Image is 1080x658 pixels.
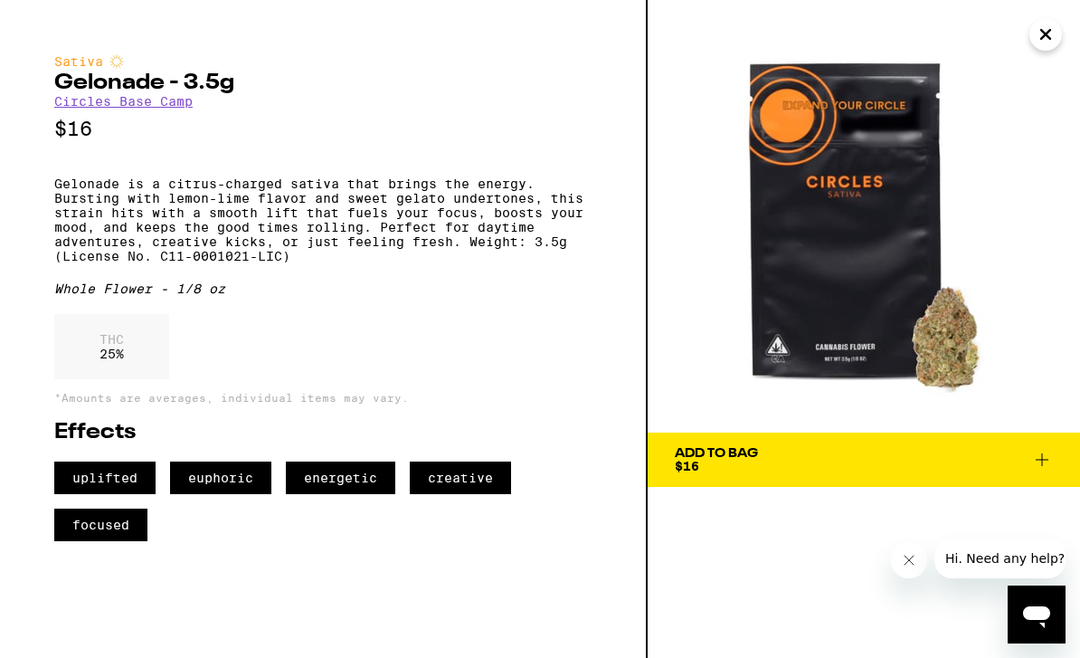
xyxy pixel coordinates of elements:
a: Circles Base Camp [54,94,193,109]
p: Gelonade is a citrus-charged sativa that brings the energy. Bursting with lemon-lime flavor and s... [54,176,592,263]
div: Whole Flower - 1/8 oz [54,281,592,296]
h2: Gelonade - 3.5g [54,72,592,94]
button: Close [1029,18,1062,51]
p: *Amounts are averages, individual items may vary. [54,392,592,404]
span: uplifted [54,462,156,494]
p: THC [99,332,124,347]
iframe: Message from company [934,539,1066,578]
span: creative [410,462,511,494]
span: focused [54,509,147,541]
span: euphoric [170,462,271,494]
h2: Effects [54,422,592,443]
p: $16 [54,118,592,140]
div: Add To Bag [675,447,758,460]
div: Sativa [54,54,592,69]
img: sativaColor.svg [109,54,124,69]
span: $16 [675,459,699,473]
iframe: Close message [891,542,927,578]
button: Add To Bag$16 [648,433,1080,487]
span: energetic [286,462,395,494]
div: 25 % [54,314,169,379]
iframe: Button to launch messaging window [1008,586,1066,644]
